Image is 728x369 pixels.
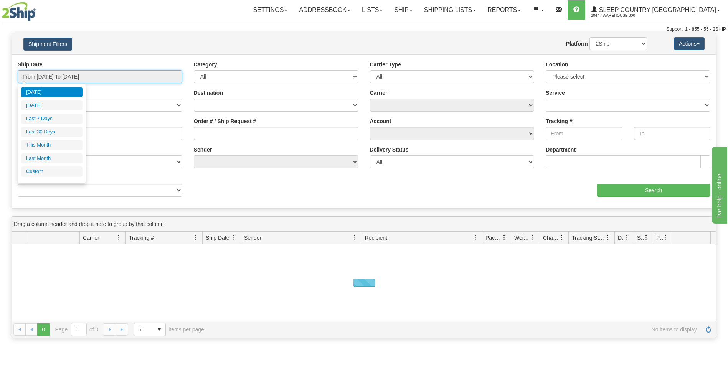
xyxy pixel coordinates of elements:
[21,166,83,177] li: Custom
[555,231,568,244] a: Charge filter column settings
[572,234,605,242] span: Tracking Status
[601,231,614,244] a: Tracking Status filter column settings
[597,7,716,13] span: Sleep Country [GEOGRAPHIC_DATA]
[546,89,565,97] label: Service
[585,0,726,20] a: Sleep Country [GEOGRAPHIC_DATA] 2044 / Warehouse 300
[370,89,388,97] label: Carrier
[21,87,83,97] li: [DATE]
[566,40,588,48] label: Platform
[370,61,401,68] label: Carrier Type
[546,117,572,125] label: Tracking #
[215,326,697,333] span: No items to display
[388,0,418,20] a: Ship
[83,234,99,242] span: Carrier
[194,146,212,153] label: Sender
[21,140,83,150] li: This Month
[244,234,261,242] span: Sender
[293,0,356,20] a: Addressbook
[21,100,83,111] li: [DATE]
[418,0,482,20] a: Shipping lists
[228,231,241,244] a: Ship Date filter column settings
[194,117,256,125] label: Order # / Ship Request #
[482,0,527,20] a: Reports
[189,231,202,244] a: Tracking # filter column settings
[546,127,622,140] input: From
[139,326,149,333] span: 50
[21,127,83,137] li: Last 30 Days
[640,231,653,244] a: Shipment Issues filter column settings
[12,217,716,232] div: grid grouping header
[21,114,83,124] li: Last 7 Days
[618,234,624,242] span: Delivery Status
[370,117,391,125] label: Account
[194,61,217,68] label: Category
[546,146,576,153] label: Department
[348,231,362,244] a: Sender filter column settings
[546,61,568,68] label: Location
[485,234,502,242] span: Packages
[206,234,229,242] span: Ship Date
[2,2,36,21] img: logo2044.jpg
[659,231,672,244] a: Pickup Status filter column settings
[656,234,663,242] span: Pickup Status
[134,323,166,336] span: Page sizes drop down
[621,231,634,244] a: Delivery Status filter column settings
[634,127,710,140] input: To
[702,323,715,336] a: Refresh
[637,234,644,242] span: Shipment Issues
[18,61,43,68] label: Ship Date
[514,234,530,242] span: Weight
[112,231,125,244] a: Carrier filter column settings
[194,89,223,97] label: Destination
[591,12,649,20] span: 2044 / Warehouse 300
[527,231,540,244] a: Weight filter column settings
[543,234,559,242] span: Charge
[2,26,726,33] div: Support: 1 - 855 - 55 - 2SHIP
[6,5,71,14] div: live help - online
[37,323,50,336] span: Page 0
[134,323,204,336] span: items per page
[469,231,482,244] a: Recipient filter column settings
[129,234,154,242] span: Tracking #
[597,184,710,197] input: Search
[153,323,165,336] span: select
[55,323,99,336] span: Page of 0
[21,153,83,164] li: Last Month
[365,234,387,242] span: Recipient
[23,38,72,51] button: Shipment Filters
[674,37,705,50] button: Actions
[498,231,511,244] a: Packages filter column settings
[710,145,727,224] iframe: chat widget
[356,0,388,20] a: Lists
[247,0,293,20] a: Settings
[370,146,409,153] label: Delivery Status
